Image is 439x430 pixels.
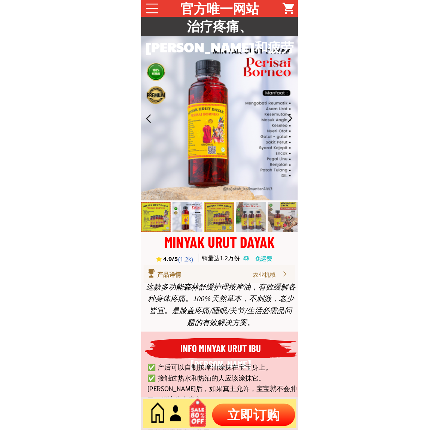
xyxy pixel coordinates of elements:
li: ✅ 接触过热水和热油的人应该涂抹它。[PERSON_NAME]后，如果真主允许，宝宝就不会肿了。很快就会痊愈。 [142,373,297,405]
div: MINYAK URUT DAYAK [141,234,298,249]
h3: 销量达1.2万份 [202,254,243,262]
div: 农业机械 [253,270,282,279]
h3: 治疗疼痛、[PERSON_NAME]和疲劳 [141,15,298,57]
p: 立即订购 [212,404,295,426]
li: ✅ 产后可以自制按摩油涂抹在宝宝身上。 [142,362,297,373]
h3: 免运费 [255,255,276,263]
h3: INFO MINYAK URUT IBU [PERSON_NAME] [159,340,283,373]
h3: 4.9/5 [164,255,180,263]
h3: (1.2k) [179,255,198,263]
div: 这款多功能森林舒缓护理按摩油，有效缓解各种身体疼痛。100% 天然草本，不刺激，老少皆宜。是膝盖疼痛/睡眠/关节/生活必需品问题的有效解决方案。 [146,281,296,329]
div: 产品详情 [157,270,190,280]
